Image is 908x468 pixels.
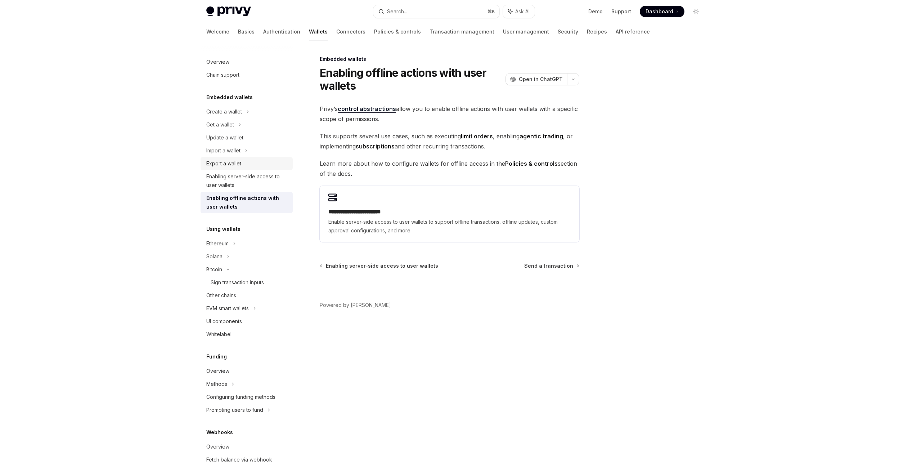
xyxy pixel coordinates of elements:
[505,160,558,167] strong: Policies & controls
[206,120,234,129] div: Get a wallet
[309,23,328,40] a: Wallets
[326,262,438,269] span: Enabling server-side access to user wallets
[690,6,702,17] button: Toggle dark mode
[356,143,395,150] strong: subscriptions
[611,8,631,15] a: Support
[206,133,243,142] div: Update a wallet
[320,262,438,269] a: Enabling server-side access to user wallets
[211,278,264,287] div: Sign transaction inputs
[206,225,241,233] h5: Using wallets
[206,442,229,451] div: Overview
[206,367,229,375] div: Overview
[201,157,293,170] a: Export a wallet
[201,276,293,289] a: Sign transaction inputs
[461,133,493,140] strong: limit orders
[206,406,263,414] div: Prompting users to fund
[206,107,242,116] div: Create a wallet
[505,73,567,85] button: Open in ChatGPT
[206,58,229,66] div: Overview
[206,71,239,79] div: Chain support
[520,133,563,140] strong: agentic trading
[320,66,503,92] h1: Enabling offline actions with user wallets
[201,391,293,404] a: Configuring funding methods
[263,23,300,40] a: Authentication
[558,23,578,40] a: Security
[206,393,275,401] div: Configuring funding methods
[640,6,684,17] a: Dashboard
[201,315,293,328] a: UI components
[206,194,288,211] div: Enabling offline actions with user wallets
[515,8,530,15] span: Ask AI
[206,265,222,274] div: Bitcoin
[206,304,249,313] div: EVM smart wallets
[374,23,421,40] a: Policies & controls
[487,9,495,14] span: ⌘ K
[503,23,549,40] a: User management
[206,6,251,17] img: light logo
[320,104,579,124] span: Privy’s allow you to enable offline actions with user wallets with a specific scope of permissions.
[373,5,499,18] button: Search...⌘K
[206,428,233,437] h5: Webhooks
[201,55,293,68] a: Overview
[201,192,293,213] a: Enabling offline actions with user wallets
[206,380,227,388] div: Methods
[206,172,288,190] div: Enabling server-side access to user wallets
[646,8,673,15] span: Dashboard
[201,440,293,453] a: Overview
[519,76,563,83] span: Open in ChatGPT
[336,23,365,40] a: Connectors
[320,55,579,63] div: Embedded wallets
[320,131,579,151] span: This supports several use cases, such as executing , enabling , or implementing and other recurri...
[206,330,232,339] div: Whitelabel
[503,5,535,18] button: Ask AI
[430,23,494,40] a: Transaction management
[201,328,293,341] a: Whitelabel
[238,23,255,40] a: Basics
[201,453,293,466] a: Fetch balance via webhook
[387,7,407,16] div: Search...
[206,317,242,326] div: UI components
[206,455,272,464] div: Fetch balance via webhook
[320,159,579,179] span: Learn more about how to configure wallets for offline access in the section of the docs.
[206,93,253,102] h5: Embedded wallets
[328,218,571,235] span: Enable server-side access to user wallets to support offline transactions, offline updates, custo...
[206,252,222,261] div: Solana
[524,262,573,269] span: Send a transaction
[338,105,396,113] a: control abstractions
[206,291,236,300] div: Other chains
[201,170,293,192] a: Enabling server-side access to user wallets
[201,365,293,378] a: Overview
[616,23,650,40] a: API reference
[320,302,391,309] a: Powered by [PERSON_NAME]
[201,289,293,302] a: Other chains
[206,239,229,248] div: Ethereum
[524,262,579,269] a: Send a transaction
[588,8,603,15] a: Demo
[201,68,293,81] a: Chain support
[320,186,579,242] a: **** **** **** **** ****Enable server-side access to user wallets to support offline transactions...
[206,352,227,361] h5: Funding
[206,146,241,155] div: Import a wallet
[206,159,241,168] div: Export a wallet
[201,131,293,144] a: Update a wallet
[206,23,229,40] a: Welcome
[587,23,607,40] a: Recipes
